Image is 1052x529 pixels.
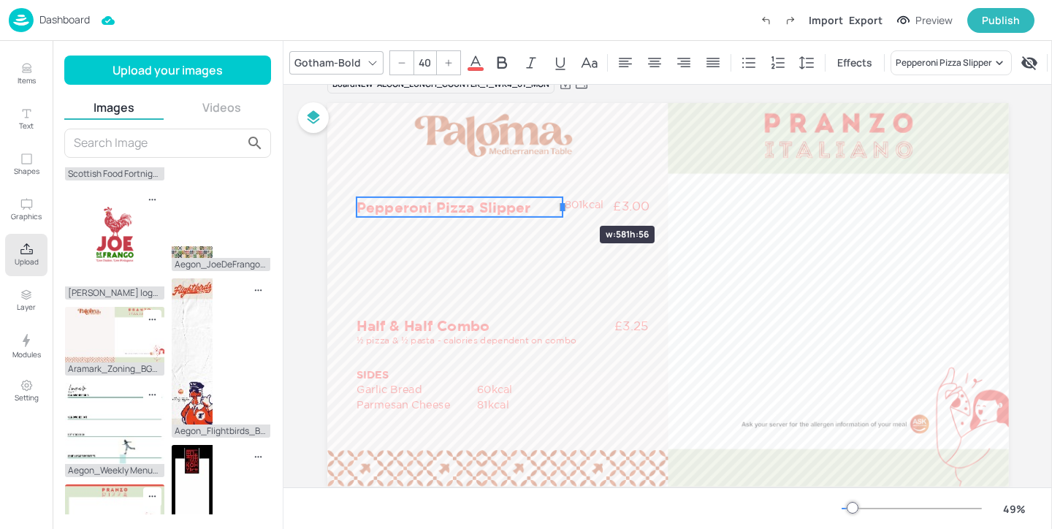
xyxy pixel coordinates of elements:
img: 2025-08-06-1754475248855m5ihob2ysk.jpg [172,112,213,258]
div: Scottish Food Fortnight-01.jpg [65,167,164,180]
div: Import [809,12,843,28]
span: 60kcal [477,384,512,395]
input: Search Image [74,132,243,155]
p: Upload [15,256,39,267]
span: £3.25 [614,319,648,332]
button: Shapes [5,143,47,186]
button: Layer [5,279,47,321]
div: Aegon_Weekly Menus_1315x1080.jpg [65,464,164,477]
div: Remove image [143,191,161,210]
span: ½ pizza & ½ pasta - calories dependent on combo [357,335,576,346]
span: SIDES [357,368,389,381]
p: Graphics [11,211,42,221]
span: Pepperoni Pizza Slipper [357,199,531,215]
span: 801kcal [564,199,603,210]
span: £3.00 [613,199,649,212]
button: Graphics [5,189,47,231]
button: Modules [5,324,47,367]
button: Upload [5,234,47,276]
img: 2025-08-06-1754475242371lz4kril0bx9.jpg [172,278,213,425]
span: Parmesan Cheese [357,398,450,410]
div: Remove image [143,310,161,329]
div: Remove image [143,487,161,506]
img: 2025-09-07-17572605579054hmfe6dt2aw.png [65,188,164,287]
p: Items [18,75,36,85]
div: Remove image [249,281,267,300]
div: [PERSON_NAME] logo.png [65,286,164,300]
span: 81kcal [477,398,508,410]
p: Shapes [14,166,39,176]
img: 2025-08-24-175606742155851w0sinq67f.jpg [65,383,164,464]
div: Publish [982,12,1020,28]
img: 2025-09-02-1756820981455xerocdk9rl.jpg [65,307,164,362]
span: Effects [834,55,875,70]
div: Remove image [249,448,267,467]
button: Publish [967,8,1034,33]
div: Gotham-Bold [291,52,364,73]
button: Setting [5,370,47,412]
div: Aegon_JoeDeFrango_BG_540x1920.jpg [172,258,271,271]
div: Remove image [143,386,161,405]
button: Images [64,99,164,115]
p: Layer [17,302,36,312]
div: 49 % [996,501,1032,517]
div: w: 581 h: 56 [600,226,655,243]
span: Half & Half Combo [357,317,489,333]
button: Items [5,53,47,95]
button: Upload your images [64,56,271,85]
p: Dashboard [39,15,90,25]
button: search [243,131,267,156]
label: Undo (Ctrl + Z) [753,8,778,33]
button: Text [5,98,47,140]
div: Preview [915,12,953,28]
div: Aramark_Zoning_BG_1920x1080.jpg [65,362,164,376]
button: Videos [172,99,272,115]
div: Pepperoni Pizza Slipper [896,56,992,69]
span: Garlic Bread [357,384,422,395]
div: Display condition [1018,51,1041,75]
button: Preview [888,9,961,31]
label: Redo (Ctrl + Y) [778,8,803,33]
div: Export [849,12,883,28]
p: Text [19,121,34,131]
div: Aegon_Flightbirds_BG_540x1920.jpg [172,425,271,438]
img: logo-86c26b7e.jpg [9,8,34,32]
p: Setting [15,392,39,403]
p: Modules [12,349,41,359]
